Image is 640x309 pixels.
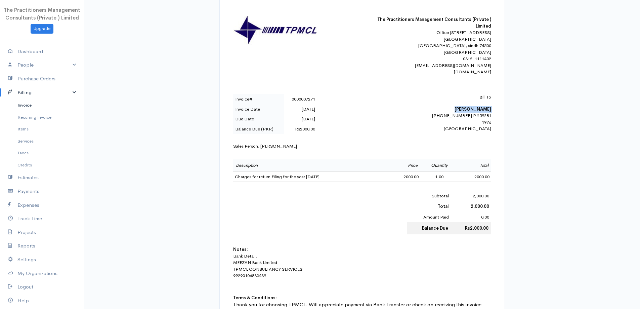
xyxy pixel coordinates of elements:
td: 2000.00 [459,171,491,182]
b: Notes: [233,246,248,252]
td: Rs2,000.00 [451,222,491,234]
div: Office [STREET_ADDRESS] [GEOGRAPHIC_DATA] [GEOGRAPHIC_DATA], sindh 74500 [GEOGRAPHIC_DATA] 0312-1... [374,29,491,75]
td: 1.00 [420,171,459,182]
td: [DATE] [284,114,317,124]
td: Amount Paid [407,212,451,223]
td: [DATE] [284,104,317,114]
b: [PERSON_NAME] [455,106,491,112]
td: Charges for return Filing for the year [DATE] [233,171,388,182]
td: Invoice# [233,94,284,104]
td: Balance Due (PKR) [233,124,284,134]
p: Bill To [374,94,491,101]
td: Due Date [233,114,284,124]
div: [PHONE_NUMBER] P#59281 1976 [GEOGRAPHIC_DATA] [374,94,491,132]
td: Subtotal [407,191,451,201]
b: The Practitioners Management Consultants (Private ) Limited [377,16,491,29]
p: Bank Detail: MEEZAN Bank Limited TPMCL CONSULTANCY SERVICES 99290106833439 [233,253,491,279]
b: Total [438,203,449,209]
b: 2,000.00 [471,203,489,209]
a: Upgrade [31,24,53,34]
img: logo-30862.jpg [233,16,317,45]
td: 0000007271 [284,94,317,104]
td: 2000.00 [388,171,420,182]
td: 0.00 [451,212,491,223]
td: Price [388,159,420,171]
div: Sales Person: [PERSON_NAME] [233,143,491,150]
span: The Practitioners Management Consultants (Private ) Limited [4,7,80,21]
td: Invoice Date [233,104,284,114]
b: Terms & Conditions: [233,295,277,301]
td: 2,000.00 [451,191,491,201]
td: Balance Due [407,222,451,234]
td: Quantity [420,159,459,171]
td: Description [233,159,388,171]
td: Rs2000.00 [284,124,317,134]
td: Total [459,159,491,171]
